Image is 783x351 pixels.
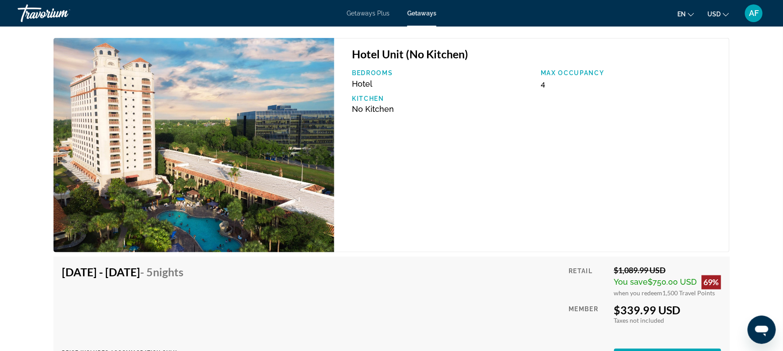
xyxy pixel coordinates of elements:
[677,8,694,20] button: Change language
[677,11,686,18] span: en
[707,8,729,20] button: Change currency
[707,11,721,18] span: USD
[352,69,532,76] p: Bedrooms
[614,317,665,324] span: Taxes not included
[407,10,436,17] a: Getaways
[569,304,607,342] div: Member
[53,38,335,252] img: Doubletree by Hilton Orlando at SeaWorld - 5 Nights
[347,10,390,17] a: Getaways Plus
[614,278,648,287] span: You save
[18,2,106,25] a: Travorium
[614,290,663,297] span: when you redeem
[748,316,776,344] iframe: Button to launch messaging window
[541,79,545,88] span: 4
[153,266,184,279] span: Nights
[352,79,372,88] span: Hotel
[541,69,721,76] p: Max Occupancy
[742,4,765,23] button: User Menu
[648,278,697,287] span: $750.00 USD
[702,275,721,290] div: 69%
[749,9,759,18] span: AF
[141,266,184,279] span: - 5
[663,290,715,297] span: 1,500 Travel Points
[614,304,721,317] div: $339.99 USD
[352,104,394,114] span: No Kitchen
[62,266,184,279] h4: [DATE] - [DATE]
[614,266,721,275] div: $1,089.99 USD
[352,47,720,61] h3: Hotel Unit (No Kitchen)
[569,266,607,297] div: Retail
[352,95,532,102] p: Kitchen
